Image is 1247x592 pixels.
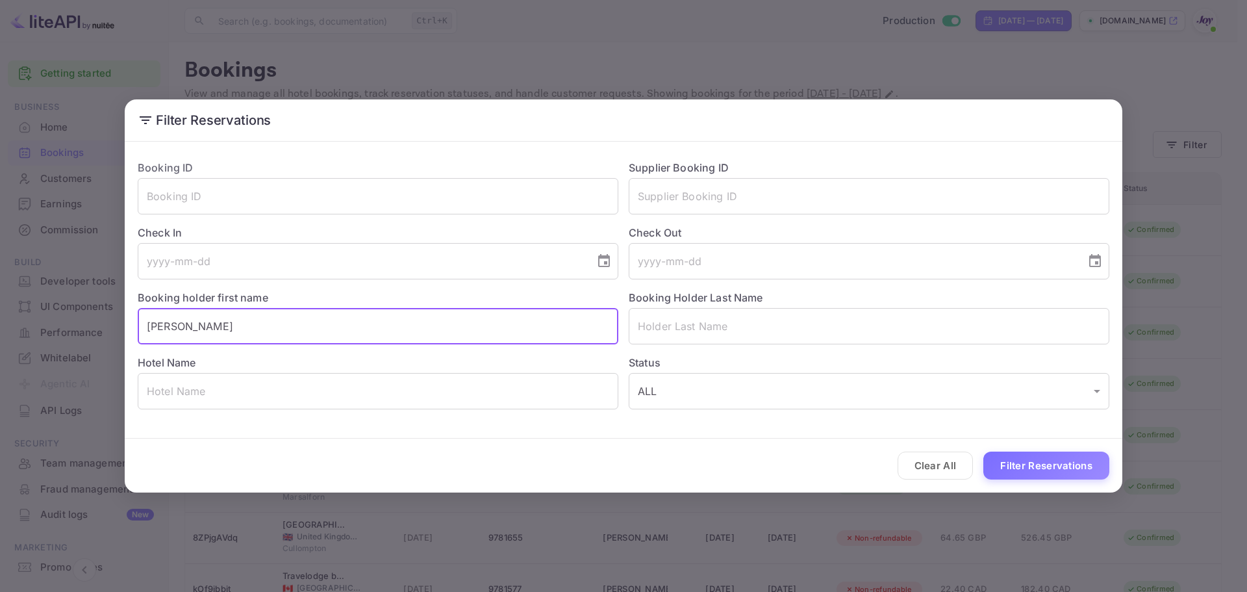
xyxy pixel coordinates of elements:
button: Choose date [1082,248,1108,274]
input: Holder Last Name [629,308,1109,344]
label: Booking Holder Last Name [629,291,763,304]
input: Supplier Booking ID [629,178,1109,214]
label: Check In [138,225,618,240]
input: Hotel Name [138,373,618,409]
label: Hotel Name [138,356,196,369]
input: yyyy-mm-dd [138,243,586,279]
button: Clear All [898,452,974,480]
label: Status [629,355,1109,370]
label: Booking holder first name [138,291,268,304]
h2: Filter Reservations [125,99,1122,141]
button: Choose date [591,248,617,274]
button: Filter Reservations [983,452,1109,480]
input: Booking ID [138,178,618,214]
label: Check Out [629,225,1109,240]
input: yyyy-mm-dd [629,243,1077,279]
label: Supplier Booking ID [629,161,729,174]
div: ALL [629,373,1109,409]
label: Booking ID [138,161,194,174]
input: Holder First Name [138,308,618,344]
